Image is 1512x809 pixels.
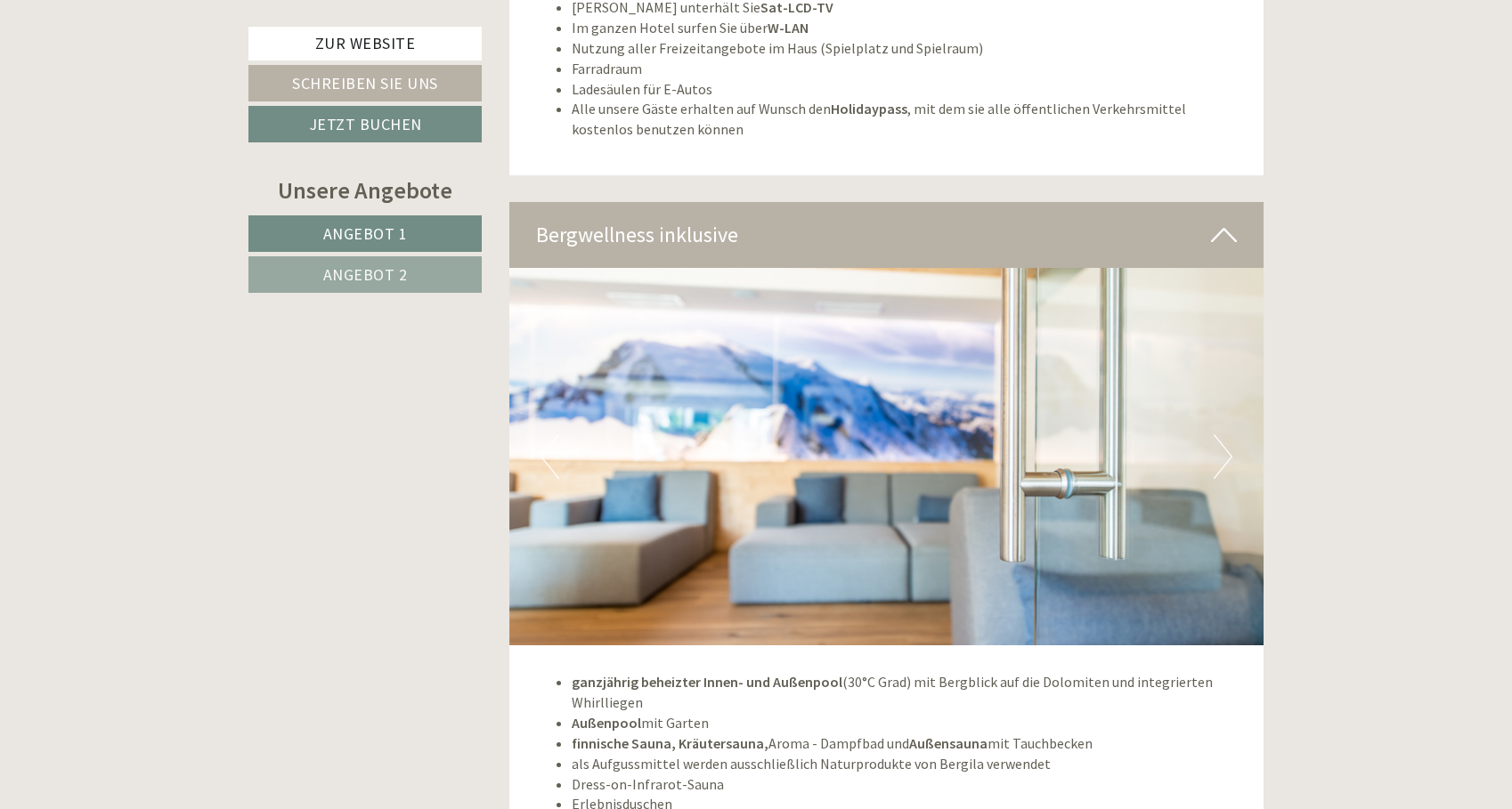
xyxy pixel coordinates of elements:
[572,673,842,691] strong: ganzjährig beheizter Innen- und Außenpool
[831,100,907,117] strong: Holidaypass
[572,59,1238,79] li: Farradraum
[248,27,482,61] a: Zur Website
[572,713,1238,733] li: mit Garten
[572,754,1238,774] li: als Aufgussmittel werden ausschließlich Naturprodukte von Bergila verwendet
[13,48,283,102] div: Guten Tag, wie können wir Ihnen helfen?
[572,714,641,732] strong: Außenpool
[572,774,1238,795] li: Dress-on-Infrarot-Sauna
[305,13,398,44] div: Mittwoch
[248,174,482,206] div: Unsere Angebote
[572,18,1238,38] li: Im ganzen Hotel surfen Sie über
[572,734,768,752] strong: finnische Sauna, Kräutersauna,
[541,434,559,479] button: Previous
[248,65,482,101] a: Schreiben Sie uns
[323,264,408,285] span: Angebot 2
[587,464,702,500] button: Senden
[572,733,1238,754] li: Aroma - Dampfbad und mit Tauchbecken
[572,79,1238,100] li: Ladesäulen für E-Autos
[572,99,1238,140] li: Alle unsere Gäste erhalten auf Wunsch den , mit dem sie alle öffentlichen Verkehrsmittel kostenlo...
[27,86,274,99] small: 17:29
[909,734,988,752] strong: Außensauna
[509,202,1264,268] div: Bergwellness inklusive
[323,223,408,244] span: Angebot 1
[1214,434,1232,479] button: Next
[768,19,809,36] strong: W-LAN
[27,52,274,66] div: Inso Sonnenheim
[248,106,482,142] a: Jetzt buchen
[572,672,1238,713] li: (30°C Grad) mit Bergblick auf die Dolomiten und integrierten Whirlliegen
[572,38,1238,59] li: Nutzung aller Freizeitangebote im Haus (Spielplatz und Spielraum)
